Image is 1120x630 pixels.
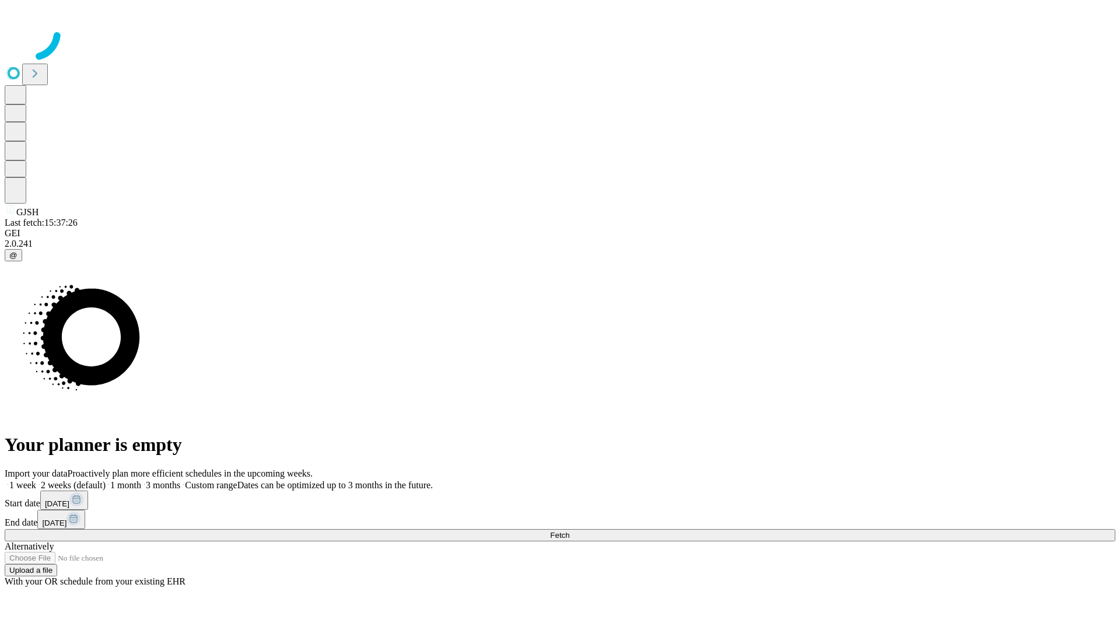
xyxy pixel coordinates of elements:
[9,480,36,490] span: 1 week
[110,480,141,490] span: 1 month
[237,480,433,490] span: Dates can be optimized up to 3 months in the future.
[5,491,1115,510] div: Start date
[5,228,1115,239] div: GEI
[9,251,17,260] span: @
[5,218,78,228] span: Last fetch: 15:37:26
[185,480,237,490] span: Custom range
[5,468,68,478] span: Import your data
[5,564,57,576] button: Upload a file
[40,491,88,510] button: [DATE]
[5,249,22,261] button: @
[42,519,66,527] span: [DATE]
[5,239,1115,249] div: 2.0.241
[16,207,38,217] span: GJSH
[5,529,1115,541] button: Fetch
[41,480,106,490] span: 2 weeks (default)
[68,468,313,478] span: Proactively plan more efficient schedules in the upcoming weeks.
[45,499,69,508] span: [DATE]
[5,434,1115,456] h1: Your planner is empty
[37,510,85,529] button: [DATE]
[5,576,185,586] span: With your OR schedule from your existing EHR
[550,531,569,540] span: Fetch
[146,480,180,490] span: 3 months
[5,541,54,551] span: Alternatively
[5,510,1115,529] div: End date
